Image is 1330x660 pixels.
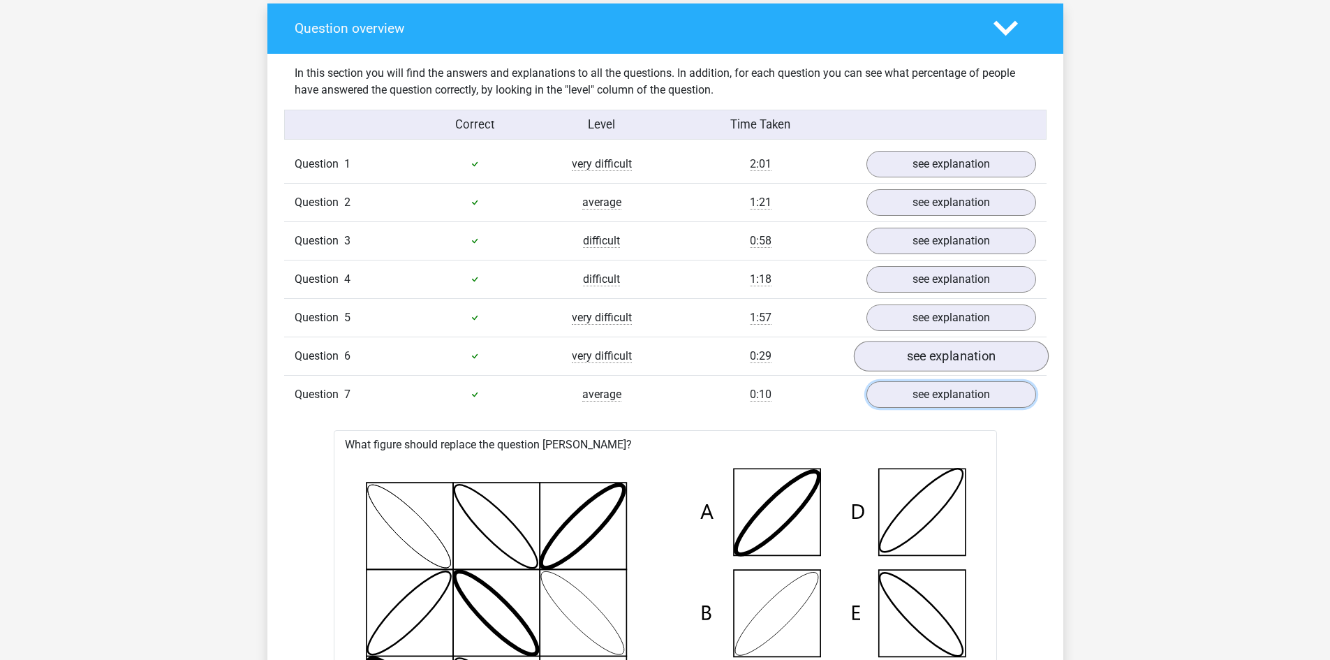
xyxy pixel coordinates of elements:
[750,157,771,171] span: 2:01
[750,234,771,248] span: 0:58
[344,196,350,209] span: 2
[344,388,350,401] span: 7
[572,311,632,325] span: very difficult
[665,116,855,133] div: Time Taken
[866,228,1036,254] a: see explanation
[582,196,621,210] span: average
[866,189,1036,216] a: see explanation
[750,196,771,210] span: 1:21
[583,234,620,248] span: difficult
[344,311,350,324] span: 5
[866,151,1036,177] a: see explanation
[750,349,771,363] span: 0:29
[295,309,344,326] span: Question
[411,116,538,133] div: Correct
[295,156,344,173] span: Question
[344,157,350,170] span: 1
[295,20,973,36] h4: Question overview
[583,272,620,286] span: difficult
[344,234,350,247] span: 3
[750,272,771,286] span: 1:18
[295,194,344,211] span: Question
[538,116,665,133] div: Level
[866,381,1036,408] a: see explanation
[853,341,1048,372] a: see explanation
[572,157,632,171] span: very difficult
[866,305,1036,331] a: see explanation
[344,272,350,286] span: 4
[344,349,350,362] span: 6
[295,348,344,365] span: Question
[295,386,344,403] span: Question
[572,349,632,363] span: very difficult
[582,388,621,402] span: average
[750,311,771,325] span: 1:57
[295,233,344,249] span: Question
[295,271,344,288] span: Question
[750,388,771,402] span: 0:10
[866,266,1036,293] a: see explanation
[284,65,1047,98] div: In this section you will find the answers and explanations to all the questions. In addition, for...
